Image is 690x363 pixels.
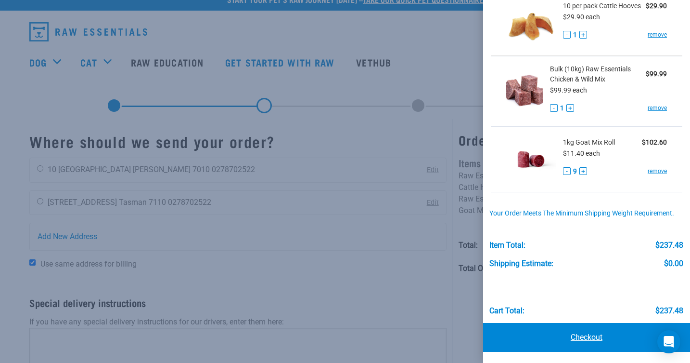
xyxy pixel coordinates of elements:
button: + [566,104,574,112]
strong: $99.99 [646,70,667,78]
strong: $102.60 [642,138,667,146]
span: Bulk (10kg) Raw Essentials Chicken & Wild Mix [550,64,646,84]
div: $237.48 [655,307,683,315]
a: remove [648,30,667,39]
img: Raw Essentials Chicken & Wild Mix [506,64,543,114]
img: Goat Mix Roll [506,134,556,184]
span: 1kg Goat Mix Roll [563,137,615,148]
span: 9 [573,166,577,176]
a: remove [648,104,667,112]
span: $29.90 each [563,13,600,21]
div: Shipping Estimate: [489,259,553,268]
button: + [579,31,587,39]
div: Item Total: [489,241,525,250]
div: Open Intercom Messenger [657,330,680,353]
button: + [579,167,587,175]
div: $0.00 [664,259,683,268]
span: 1 [560,103,564,113]
span: $11.40 each [563,149,600,157]
div: $237.48 [655,241,683,250]
strong: $29.90 [646,2,667,10]
a: remove [648,167,667,175]
div: Cart total: [489,307,524,315]
span: 10 per pack Cattle Hooves [563,1,641,11]
div: Your order meets the minimum shipping weight requirement. [489,210,683,217]
span: $99.99 each [550,86,587,94]
span: 1 [573,30,577,40]
button: - [563,167,571,175]
a: Checkout [483,323,690,352]
button: - [550,104,558,112]
button: - [563,31,571,39]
